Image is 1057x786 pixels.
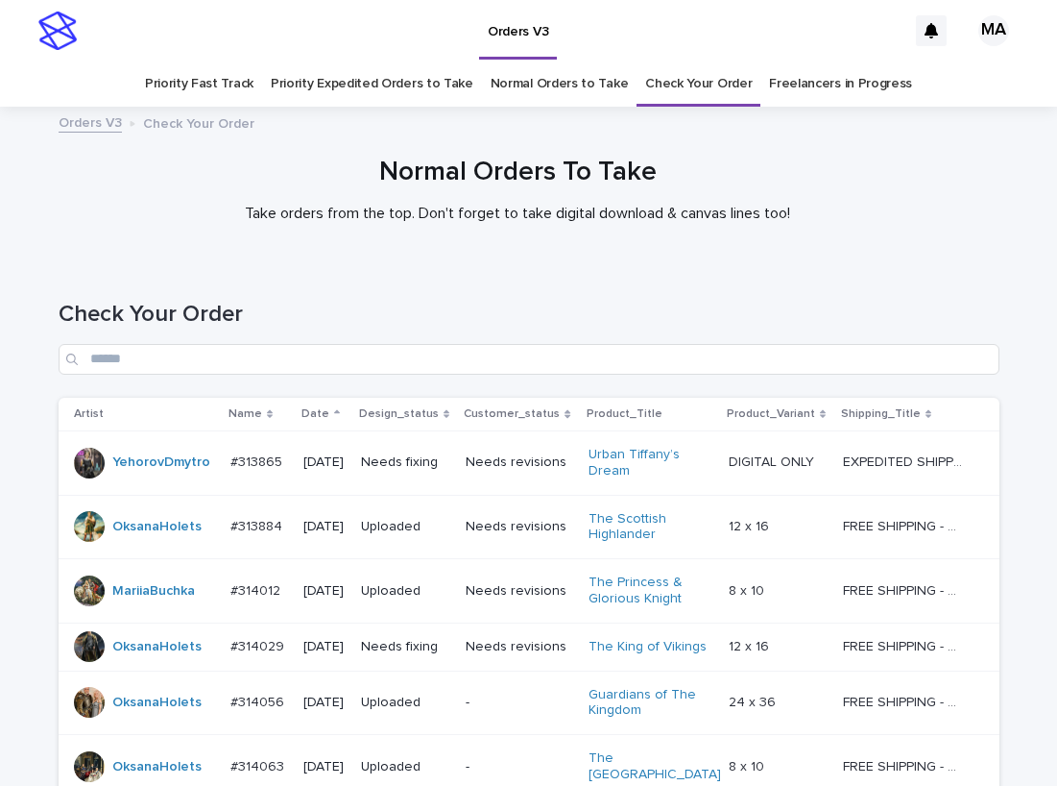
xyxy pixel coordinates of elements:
[466,759,572,775] p: -
[466,639,572,655] p: Needs revisions
[359,404,439,425] p: Design_status
[589,639,707,655] a: The King of Vikings
[729,755,768,775] p: 8 x 10
[143,111,254,133] p: Check Your Order
[466,519,572,535] p: Needs revisions
[59,111,122,133] a: Orders V3
[589,447,709,479] a: Urban Tiffany’s Dream
[228,404,262,425] p: Name
[303,583,346,600] p: [DATE]
[303,695,346,711] p: [DATE]
[729,515,773,535] p: 12 x 16
[230,515,286,535] p: #313884
[230,579,284,600] p: #314012
[843,635,967,655] p: FREE SHIPPING - preview in 1-2 business days, after your approval delivery will take 5-10 b.d.
[491,61,629,107] a: Normal Orders to Take
[59,495,999,559] tr: OksanaHolets #313884#313884 [DATE]UploadedNeeds revisionsThe Scottish Highlander 12 x 1612 x 16 F...
[230,635,288,655] p: #314029
[59,301,999,329] h1: Check Your Order
[466,695,572,711] p: -
[645,61,752,107] a: Check Your Order
[464,404,560,425] p: Customer_status
[74,404,104,425] p: Artist
[59,559,999,624] tr: MariiaBuchka #314012#314012 [DATE]UploadedNeeds revisionsThe Princess & Glorious Knight 8 x 108 x...
[112,583,195,600] a: MariiaBuchka
[303,639,346,655] p: [DATE]
[38,12,77,50] img: stacker-logo-s-only.png
[843,515,967,535] p: FREE SHIPPING - preview in 1-2 business days, after your approval delivery will take 5-10 b.d.
[361,454,451,471] p: Needs fixing
[112,759,202,775] a: OksanaHolets
[589,750,721,783] a: The [GEOGRAPHIC_DATA]
[271,61,473,107] a: Priority Expedited Orders to Take
[729,579,768,600] p: 8 x 10
[303,519,346,535] p: [DATE]
[230,691,288,711] p: #314056
[47,157,988,189] h1: Normal Orders To Take
[230,755,288,775] p: #314063
[303,454,346,471] p: [DATE]
[769,61,912,107] a: Freelancers in Progress
[361,583,451,600] p: Uploaded
[843,755,967,775] p: FREE SHIPPING - preview in 1-2 business days, after your approval delivery will take 5-10 b.d.
[589,575,709,607] a: The Princess & Glorious Knight
[59,671,999,735] tr: OksanaHolets #314056#314056 [DATE]Uploaded-Guardians of The Kingdom 24 x 3624 x 36 FREE SHIPPING ...
[230,451,286,471] p: #313865
[729,691,780,711] p: 24 x 36
[466,454,572,471] p: Needs revisions
[112,639,202,655] a: OksanaHolets
[843,451,967,471] p: EXPEDITED SHIPPING - preview in 1 business day; delivery up to 5 business days after your approval.
[466,583,572,600] p: Needs revisions
[361,639,451,655] p: Needs fixing
[843,691,967,711] p: FREE SHIPPING - preview in 1-2 business days, after your approval delivery will take 5-10 b.d.
[112,695,202,711] a: OksanaHolets
[727,404,815,425] p: Product_Variant
[729,635,773,655] p: 12 x 16
[587,404,662,425] p: Product_Title
[59,623,999,671] tr: OksanaHolets #314029#314029 [DATE]Needs fixingNeeds revisionsThe King of Vikings 12 x 1612 x 16 F...
[978,15,1009,46] div: MA
[589,511,709,544] a: The Scottish Highlander
[303,759,346,775] p: [DATE]
[301,404,329,425] p: Date
[145,61,253,107] a: Priority Fast Track
[59,344,999,375] input: Search
[112,519,202,535] a: OksanaHolets
[361,759,451,775] p: Uploaded
[729,451,818,471] p: DIGITAL ONLY
[843,579,967,600] p: FREE SHIPPING - preview in 1-2 business days, after your approval delivery will take 5-10 b.d.
[133,205,901,223] p: Take orders from the top. Don't forget to take digital download & canvas lines too!
[59,430,999,495] tr: YehorovDmytro #313865#313865 [DATE]Needs fixingNeeds revisionsUrban Tiffany’s Dream DIGITAL ONLYD...
[112,454,210,471] a: YehorovDmytro
[361,519,451,535] p: Uploaded
[841,404,921,425] p: Shipping_Title
[361,695,451,711] p: Uploaded
[589,687,709,720] a: Guardians of The Kingdom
